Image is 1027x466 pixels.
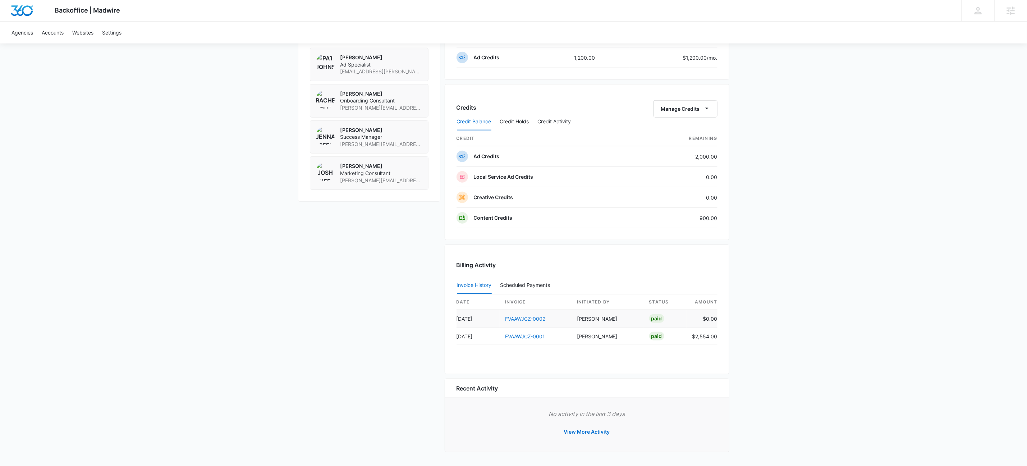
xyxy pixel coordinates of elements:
[568,47,630,68] td: 1,200.00
[500,294,571,310] th: invoice
[316,163,335,181] img: Josh Sherman
[707,55,717,61] span: /mo.
[557,423,617,440] button: View More Activity
[340,97,422,104] span: Onboarding Consultant
[641,131,717,146] th: Remaining
[649,332,664,341] div: Paid
[474,173,533,181] p: Local Service Ad Credits
[457,384,498,393] h6: Recent Activity
[316,90,335,109] img: Rachel Bellio
[340,104,422,111] span: [PERSON_NAME][EMAIL_ADDRESS][PERSON_NAME][DOMAIN_NAME]
[340,141,422,148] span: [PERSON_NAME][EMAIL_ADDRESS][PERSON_NAME][DOMAIN_NAME]
[340,54,422,61] p: [PERSON_NAME]
[457,113,491,131] button: Credit Balance
[500,113,529,131] button: Credit Holds
[68,22,98,44] a: Websites
[340,90,422,97] p: [PERSON_NAME]
[641,208,717,228] td: 900.00
[571,310,643,328] td: [PERSON_NAME]
[7,22,37,44] a: Agencies
[687,328,717,345] td: $2,554.00
[571,294,643,310] th: Initiated By
[457,310,500,328] td: [DATE]
[457,261,717,269] h3: Billing Activity
[683,54,717,61] p: $1,200.00
[316,127,335,145] img: Jenna Freeman
[457,131,641,146] th: credit
[55,6,120,14] span: Backoffice | Madwire
[340,177,422,184] span: [PERSON_NAME][EMAIL_ADDRESS][PERSON_NAME][DOMAIN_NAME]
[340,61,422,68] span: Ad Specialist
[643,294,687,310] th: status
[98,22,126,44] a: Settings
[340,170,422,177] span: Marketing Consultant
[500,283,553,288] div: Scheduled Payments
[474,194,513,201] p: Creative Credits
[474,214,513,221] p: Content Credits
[538,113,571,131] button: Credit Activity
[687,294,717,310] th: amount
[340,133,422,141] span: Success Manager
[687,310,717,328] td: $0.00
[571,328,643,345] td: [PERSON_NAME]
[505,333,545,339] a: FVAAWJCZ-0001
[457,410,717,418] p: No activity in the last 3 days
[474,54,500,61] p: Ad Credits
[340,163,422,170] p: [PERSON_NAME]
[505,316,546,322] a: FVAAWJCZ-0002
[457,277,492,294] button: Invoice History
[641,167,717,187] td: 0.00
[316,54,335,73] img: Pat Johnson
[457,328,500,345] td: [DATE]
[649,314,664,323] div: Paid
[340,68,422,75] span: [EMAIL_ADDRESS][PERSON_NAME][DOMAIN_NAME]
[641,187,717,208] td: 0.00
[457,103,477,112] h3: Credits
[654,100,717,118] button: Manage Credits
[641,146,717,167] td: 2,000.00
[37,22,68,44] a: Accounts
[474,153,500,160] p: Ad Credits
[340,127,422,134] p: [PERSON_NAME]
[457,294,500,310] th: date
